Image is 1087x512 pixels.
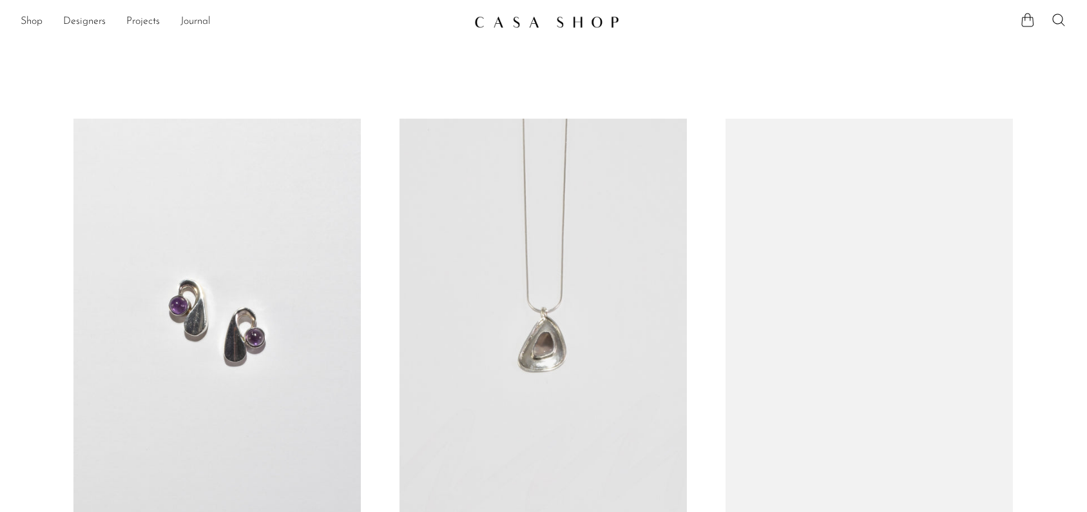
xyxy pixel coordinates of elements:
[63,14,106,30] a: Designers
[21,11,464,33] nav: Desktop navigation
[21,11,464,33] ul: NEW HEADER MENU
[21,14,43,30] a: Shop
[180,14,211,30] a: Journal
[126,14,160,30] a: Projects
